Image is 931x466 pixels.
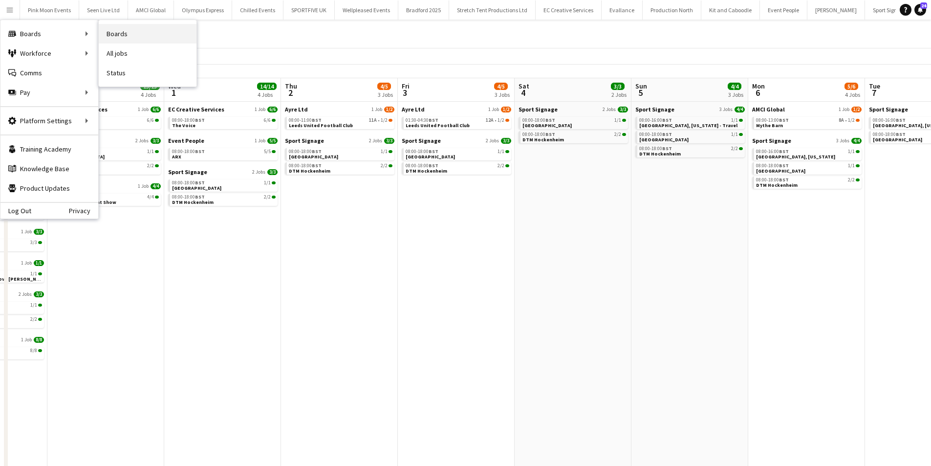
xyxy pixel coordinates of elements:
a: 08:00-18:00BST2/2DTM Hockenheim [55,162,159,174]
span: 1/1 [147,149,154,154]
span: BST [662,145,672,152]
span: 08:00-18:00 [522,118,555,123]
span: 1/2 [848,118,855,123]
button: Stretch Tent Productions Ltd [449,0,536,20]
span: 1/1 [856,150,860,153]
a: 01:30-04:30BST12A•1/2Leeds United Football Club [406,117,509,128]
span: 2 Jobs [19,291,32,297]
div: Pay [0,83,98,102]
span: 4/4 [728,83,741,90]
span: 6/6 [151,107,161,112]
span: 1 Job [255,107,265,112]
a: Sport Signage2 Jobs3/3 [285,137,394,144]
a: 08:00-18:00BST2/2DTM Hockenheim [522,131,626,142]
span: 1/1 [614,118,621,123]
span: Tue [869,82,880,90]
span: 5/5 [267,138,278,144]
span: 1/1 [389,150,392,153]
span: BST [779,117,789,123]
span: 2/2 [731,146,738,151]
span: 2/2 [272,196,276,199]
span: 6/6 [267,107,278,112]
div: Platform Settings [0,111,98,131]
span: 2/2 [381,163,388,168]
span: BST [312,162,322,169]
span: 1/1 [848,149,855,154]
span: 2/2 [389,164,392,167]
button: Seen Live Ltd [79,0,128,20]
span: BST [545,131,555,137]
span: 2 Jobs [486,138,499,144]
span: 2/2 [38,318,42,321]
span: BST [896,131,906,137]
span: Leeds United Football Club [406,122,470,129]
span: BST [896,117,906,123]
span: 08:00-18:00 [522,132,555,137]
span: 2/2 [264,195,271,200]
div: Boards [0,24,98,44]
span: BST [429,117,438,123]
span: 24 [920,2,927,9]
span: DTM Hockenheim [406,168,447,174]
span: Singapore [406,154,455,160]
div: 3 Jobs [495,91,510,98]
span: BST [195,117,205,123]
span: Austin, Texas [756,154,835,160]
span: 12A [486,118,494,123]
div: 3 Jobs [378,91,393,98]
a: Sport Signage2 Jobs3/3 [168,168,278,176]
span: Singapore [639,136,689,143]
span: 3/3 [34,291,44,297]
span: BST [779,148,789,155]
span: 1/1 [848,163,855,168]
button: SPORTFIVE UK [283,0,335,20]
span: 2 Jobs [135,138,149,144]
span: Mon [752,82,765,90]
span: 08:00-18:00 [406,163,438,168]
a: Status [99,63,196,83]
span: Sport Signage [519,106,558,113]
span: 3/3 [30,240,37,245]
a: Sport Signage3 Jobs4/4 [635,106,745,113]
span: 1 Job [839,107,849,112]
span: 4/5 [377,83,391,90]
a: [PERSON_NAME]1 Job4/4 [51,182,161,190]
span: BST [662,131,672,137]
div: Ayre Ltd1 Job1/208:00-11:00BST11A•1/2Leeds United Football Club [285,106,394,137]
span: 1/1 [264,180,271,185]
a: 08:00-16:00BST1/1[GEOGRAPHIC_DATA], [US_STATE] - Travel [639,117,743,128]
span: Singapore [289,154,338,160]
span: 6/6 [272,119,276,122]
span: 08:00-16:00 [873,118,906,123]
span: 08:00-18:00 [172,118,205,123]
span: 6/6 [264,118,271,123]
span: 4/4 [735,107,745,112]
a: Log Out [0,207,31,215]
span: 4 [517,87,529,98]
span: 1/1 [30,271,37,276]
span: 1/2 [856,119,860,122]
span: BST [662,117,672,123]
span: 6/6 [147,118,154,123]
span: 2/2 [622,133,626,136]
span: 3/3 [267,169,278,175]
div: • [756,118,860,123]
span: AMCI Global [752,106,785,113]
a: 08:00-18:00BST1/1[GEOGRAPHIC_DATA] [172,179,276,191]
span: BST [312,148,322,155]
a: All jobs [99,44,196,63]
span: 1 Job [138,183,149,189]
span: Sport Signage [402,137,441,144]
a: EC Creative Services1 Job6/6 [51,106,161,113]
div: • [406,118,509,123]
a: Sport Signage2 Jobs3/3 [519,106,628,113]
span: EC Creative Services [168,106,224,113]
a: 09:00-17:00BST4/4Southampton Boat Show [55,194,159,205]
span: Mythe Barn [756,122,783,129]
a: Sport Signage3 Jobs4/4 [752,137,862,144]
span: 8/8 [30,348,37,353]
span: 08:00-11:00 [289,118,322,123]
span: 5 [634,87,647,98]
span: 08:00-18:00 [289,163,322,168]
span: BST [779,177,789,183]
